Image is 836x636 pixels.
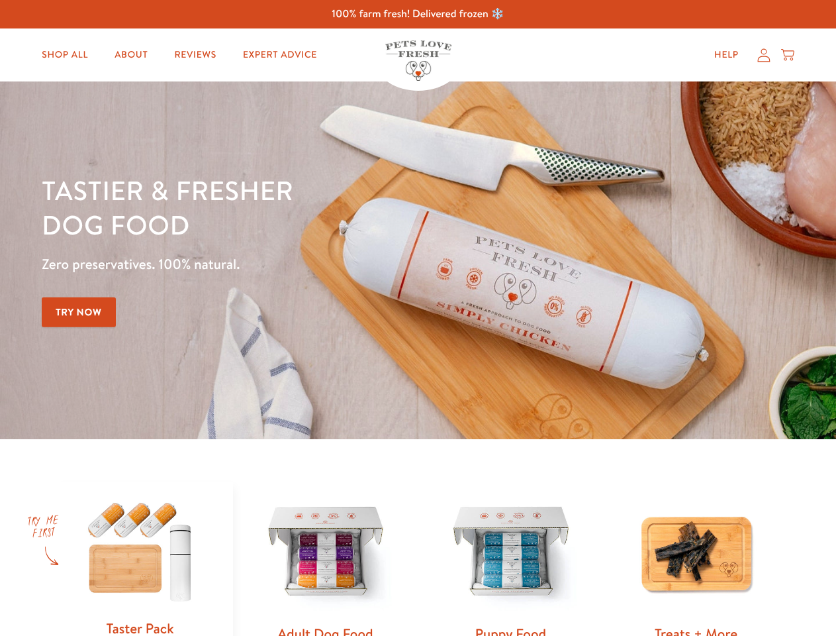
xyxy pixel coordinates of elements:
a: About [104,42,158,68]
a: Help [704,42,749,68]
h1: Tastier & fresher dog food [42,173,543,242]
a: Expert Advice [232,42,328,68]
img: Pets Love Fresh [385,40,451,81]
a: Shop All [31,42,99,68]
a: Reviews [163,42,226,68]
p: Zero preservatives. 100% natural. [42,252,543,276]
a: Try Now [42,297,116,327]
